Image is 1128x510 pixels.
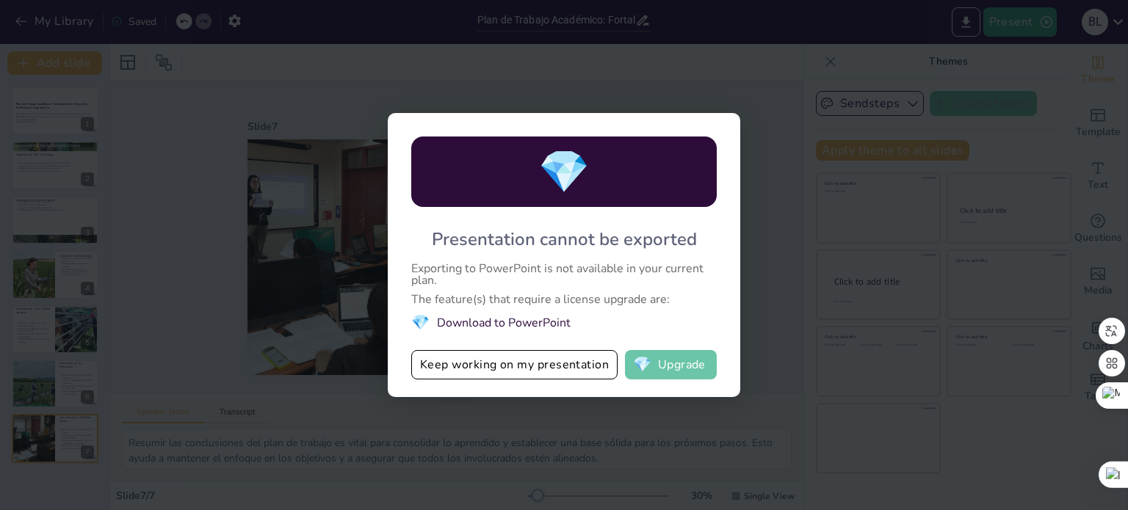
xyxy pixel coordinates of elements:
li: Download to PowerPoint [411,313,717,332]
button: Keep working on my presentation [411,350,618,379]
button: diamondUpgrade [625,350,717,379]
div: Exporting to PowerPoint is not available in your current plan. [411,263,717,286]
div: Presentation cannot be exported [432,227,697,251]
div: The feature(s) that require a license upgrade are: [411,294,717,305]
span: diamond [633,357,651,372]
span: diamond [538,144,590,200]
span: diamond [411,313,430,332]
